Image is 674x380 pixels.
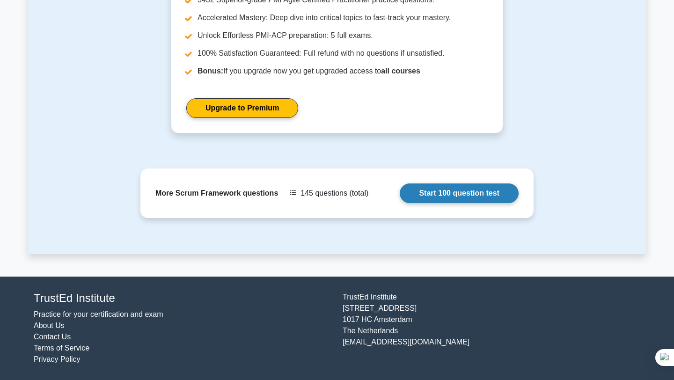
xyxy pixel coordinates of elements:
[34,344,89,352] a: Terms of Service
[34,310,163,318] a: Practice for your certification and exam
[337,292,646,365] div: TrustEd Institute [STREET_ADDRESS] 1017 HC Amsterdam The Netherlands [EMAIL_ADDRESS][DOMAIN_NAME]
[186,98,298,118] a: Upgrade to Premium
[34,322,65,329] a: About Us
[34,333,71,341] a: Contact Us
[400,183,519,203] a: Start 100 question test
[34,355,81,363] a: Privacy Policy
[34,292,331,305] h4: TrustEd Institute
